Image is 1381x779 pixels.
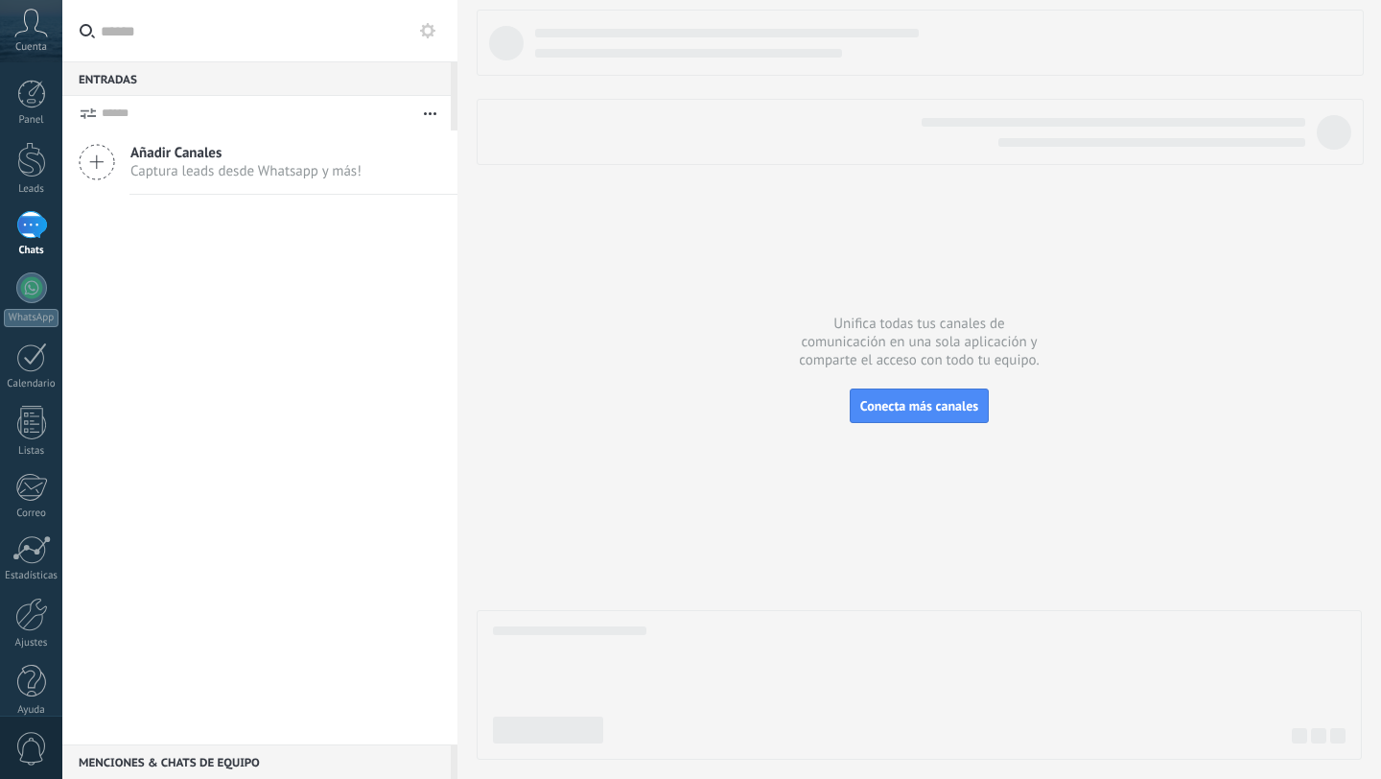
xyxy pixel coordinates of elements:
[130,162,362,180] span: Captura leads desde Whatsapp y más!
[4,570,59,582] div: Estadísticas
[4,508,59,520] div: Correo
[4,445,59,458] div: Listas
[850,389,989,423] button: Conecta más canales
[4,114,59,127] div: Panel
[15,41,47,54] span: Cuenta
[4,309,59,327] div: WhatsApp
[860,397,978,414] span: Conecta más canales
[4,637,59,649] div: Ajustes
[4,245,59,257] div: Chats
[62,61,451,96] div: Entradas
[4,183,59,196] div: Leads
[62,744,451,779] div: Menciones & Chats de equipo
[4,704,59,717] div: Ayuda
[4,378,59,390] div: Calendario
[130,144,362,162] span: Añadir Canales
